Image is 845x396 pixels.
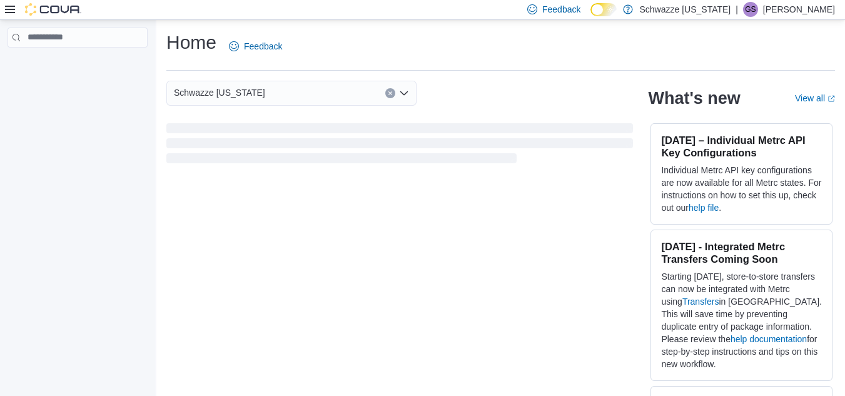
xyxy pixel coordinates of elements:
input: Dark Mode [590,3,617,16]
a: Feedback [224,34,287,59]
div: Gulzar Sayall [743,2,758,17]
a: View allExternal link [795,93,835,103]
img: Cova [25,3,81,16]
h2: What's new [648,88,740,108]
a: Transfers [682,297,719,307]
p: Individual Metrc API key configurations are now available for all Metrc states. For instructions ... [661,164,822,214]
h3: [DATE] - Integrated Metrc Transfers Coming Soon [661,240,822,265]
button: Clear input [385,88,395,98]
p: Schwazze [US_STATE] [639,2,731,17]
h3: [DATE] – Individual Metrc API Key Configurations [661,134,822,159]
nav: Complex example [8,50,148,80]
p: Starting [DATE], store-to-store transfers can now be integrated with Metrc using in [GEOGRAPHIC_D... [661,270,822,370]
span: Feedback [244,40,282,53]
span: Dark Mode [590,16,591,17]
span: Schwazze [US_STATE] [174,85,265,100]
h1: Home [166,30,216,55]
p: [PERSON_NAME] [763,2,835,17]
button: Open list of options [399,88,409,98]
a: help file [689,203,719,213]
a: help documentation [731,334,807,344]
span: Loading [166,126,633,166]
p: | [736,2,738,17]
span: GS [745,2,756,17]
svg: External link [827,95,835,103]
span: Feedback [542,3,580,16]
